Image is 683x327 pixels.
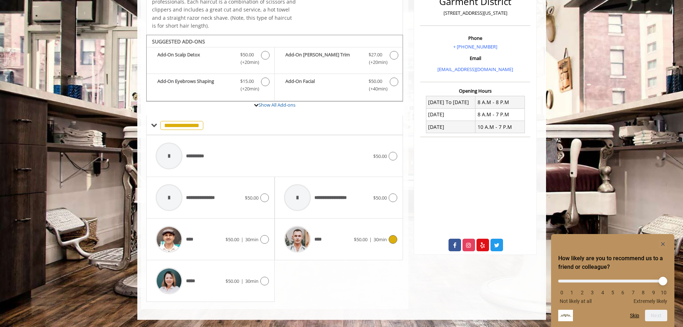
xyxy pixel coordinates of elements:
span: (+20min ) [236,59,257,66]
span: Extremely likely [634,298,667,304]
li: 8 [640,290,647,295]
span: (+40min ) [365,85,386,93]
li: 7 [630,290,637,295]
span: 30min [245,278,259,284]
li: 9 [650,290,657,295]
span: | [369,236,372,243]
span: Not likely at all [560,298,592,304]
h3: Email [422,56,528,61]
span: $50.00 [373,195,387,201]
li: 6 [619,290,626,295]
span: $50.00 [240,51,254,59]
span: $50.00 [373,153,387,159]
p: [STREET_ADDRESS][US_STATE] [422,9,528,17]
td: 8 A.M - 7 P.M [475,108,525,121]
a: + [PHONE_NUMBER] [453,43,497,50]
li: 2 [579,290,586,295]
span: (+20min ) [365,59,386,66]
td: [DATE] To [DATE] [426,96,475,108]
div: How likely are you to recommend us to a friend or colleague? Select an option from 0 to 10, with ... [558,240,667,321]
span: $50.00 [226,278,239,284]
li: 10 [660,290,667,295]
li: 3 [589,290,596,295]
span: $50.00 [226,236,239,243]
button: Hide survey [659,240,667,248]
label: Add-On Scalp Detox [150,51,271,68]
button: Next question [645,310,667,321]
span: $50.00 [354,236,367,243]
b: Add-On [PERSON_NAME] Trim [285,51,361,66]
td: 10 A.M - 7 P.M [475,121,525,133]
span: $50.00 [369,78,382,85]
td: 8 A.M - 8 P.M [475,96,525,108]
li: 1 [568,290,575,295]
span: $50.00 [245,195,259,201]
span: | [241,278,243,284]
a: Show All Add-ons [259,102,295,108]
span: | [241,236,243,243]
b: Add-On Eyebrows Shaping [157,78,233,93]
td: [DATE] [426,108,475,121]
li: 0 [558,290,565,295]
div: How likely are you to recommend us to a friend or colleague? Select an option from 0 to 10, with ... [558,274,667,304]
li: 4 [599,290,606,295]
b: Add-On Facial [285,78,361,93]
td: [DATE] [426,121,475,133]
li: 5 [609,290,616,295]
span: $15.00 [240,78,254,85]
h2: How likely are you to recommend us to a friend or colleague? Select an option from 0 to 10, with ... [558,254,667,271]
h3: Opening Hours [420,88,530,93]
a: [EMAIL_ADDRESS][DOMAIN_NAME] [437,66,513,73]
span: $27.00 [369,51,382,59]
b: SUGGESTED ADD-ONS [152,38,205,45]
h3: Phone [422,36,528,41]
span: 30min [374,236,387,243]
span: (+20min ) [236,85,257,93]
label: Add-On Eyebrows Shaping [150,78,271,94]
b: Add-On Scalp Detox [157,51,233,66]
span: 30min [245,236,259,243]
button: Skip [630,313,639,318]
label: Add-On Facial [278,78,399,94]
label: Add-On Beard Trim [278,51,399,68]
div: The Made Man Senior Barber Haircut Add-onS [146,35,403,102]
